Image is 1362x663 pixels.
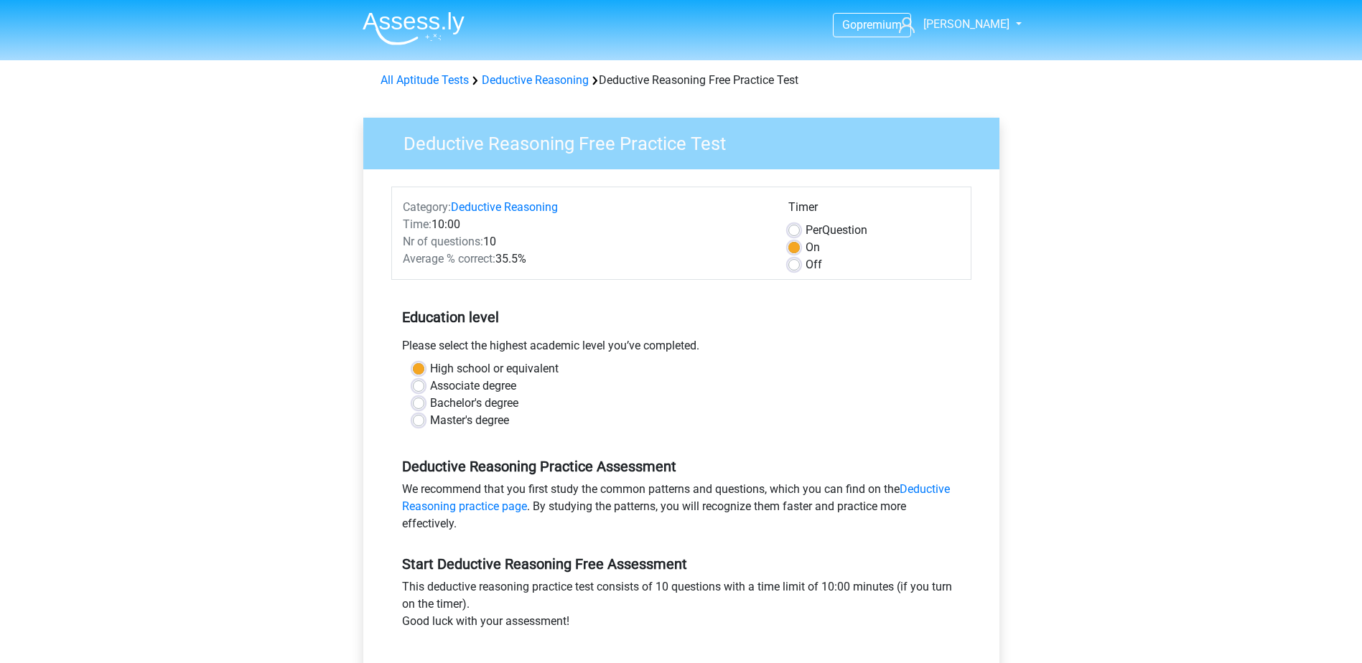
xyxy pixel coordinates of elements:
[392,216,778,233] div: 10:00
[402,303,961,331] h5: Education level
[403,217,432,231] span: Time:
[430,360,559,377] label: High school or equivalent
[403,252,495,265] span: Average % correct:
[451,200,558,214] a: Deductive Reasoning
[386,127,989,155] h3: Deductive Reasoning Free Practice Test
[392,250,778,268] div: 35.5%
[482,73,589,87] a: Deductive Reasoning
[430,412,509,429] label: Master's degree
[893,16,1011,33] a: [PERSON_NAME]
[923,17,1009,31] span: [PERSON_NAME]
[403,235,483,248] span: Nr of questions:
[806,239,820,256] label: On
[430,377,516,395] label: Associate degree
[391,481,971,538] div: We recommend that you first study the common patterns and questions, which you can find on the . ...
[788,199,960,222] div: Timer
[806,222,867,239] label: Question
[834,15,910,34] a: Gopremium
[402,555,961,573] h5: Start Deductive Reasoning Free Assessment
[381,73,469,87] a: All Aptitude Tests
[402,458,961,475] h5: Deductive Reasoning Practice Assessment
[806,256,822,273] label: Off
[403,200,451,214] span: Category:
[392,233,778,250] div: 10
[391,337,971,360] div: Please select the highest academic level you’ve completed.
[857,18,902,32] span: premium
[430,395,518,412] label: Bachelor's degree
[391,578,971,636] div: This deductive reasoning practice test consists of 10 questions with a time limit of 10:00 minute...
[806,223,822,237] span: Per
[363,11,465,45] img: Assessly
[842,18,857,32] span: Go
[375,72,988,89] div: Deductive Reasoning Free Practice Test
